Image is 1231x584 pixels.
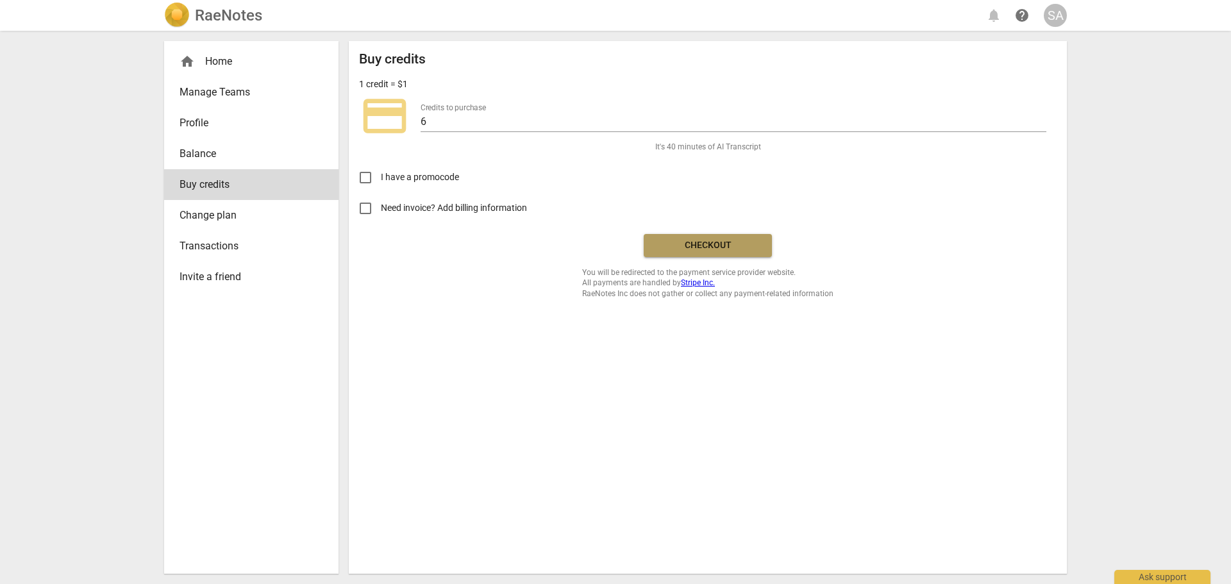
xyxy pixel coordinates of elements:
[180,269,313,285] span: Invite a friend
[359,90,410,142] span: credit_card
[1044,4,1067,27] button: SA
[1114,570,1210,584] div: Ask support
[180,85,313,100] span: Manage Teams
[180,177,313,192] span: Buy credits
[1014,8,1030,23] span: help
[164,3,262,28] a: LogoRaeNotes
[180,54,313,69] div: Home
[180,238,313,254] span: Transactions
[381,171,459,184] span: I have a promocode
[164,3,190,28] img: Logo
[654,239,762,252] span: Checkout
[644,234,772,257] button: Checkout
[164,169,339,200] a: Buy credits
[180,208,313,223] span: Change plan
[359,78,408,91] p: 1 credit = $1
[381,201,529,215] span: Need invoice? Add billing information
[655,142,761,153] span: It's 40 minutes of AI Transcript
[164,77,339,108] a: Manage Teams
[359,51,426,67] h2: Buy credits
[1010,4,1034,27] a: Help
[164,108,339,138] a: Profile
[180,146,313,162] span: Balance
[681,278,715,287] a: Stripe Inc.
[582,267,833,299] span: You will be redirected to the payment service provider website. All payments are handled by RaeNo...
[195,6,262,24] h2: RaeNotes
[180,115,313,131] span: Profile
[164,46,339,77] div: Home
[180,54,195,69] span: home
[164,231,339,262] a: Transactions
[164,138,339,169] a: Balance
[421,104,486,112] label: Credits to purchase
[164,200,339,231] a: Change plan
[164,262,339,292] a: Invite a friend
